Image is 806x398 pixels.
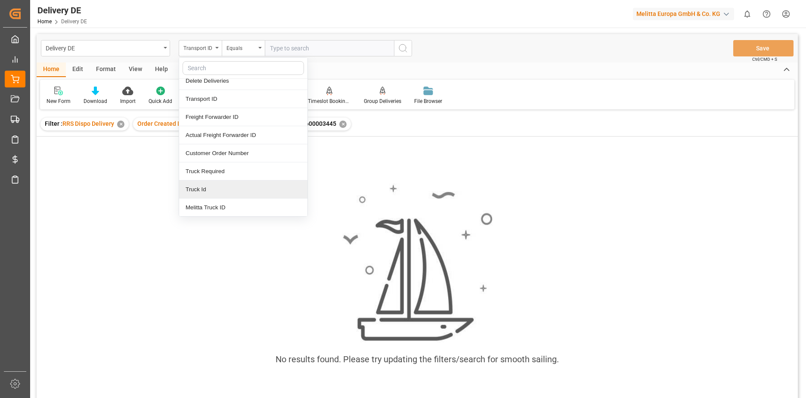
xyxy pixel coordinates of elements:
[45,120,62,127] span: Filter :
[90,62,122,77] div: Format
[179,144,307,162] div: Customer Order Number
[738,4,757,24] button: show 0 new notifications
[308,97,351,105] div: Timeslot Booking Report
[137,120,190,127] span: Order Created Date
[37,4,87,17] div: Delivery DE
[226,42,256,52] div: Equals
[179,180,307,199] div: Truck Id
[265,40,394,56] input: Type to search
[149,62,174,77] div: Help
[122,62,149,77] div: View
[633,8,734,20] div: Melitta Europa GmbH & Co. KG
[305,120,336,127] span: 600003445
[62,120,114,127] span: RRS Dispo Delivery
[222,40,265,56] button: open menu
[179,108,307,126] div: Freight Forwarder ID
[46,97,71,105] div: New Form
[41,40,170,56] button: open menu
[66,62,90,77] div: Edit
[179,162,307,180] div: Truck Required
[84,97,107,105] div: Download
[179,72,307,90] div: Delete Deliveries
[342,183,493,343] img: smooth_sailing.jpeg
[179,126,307,144] div: Actual Freight Forwarder ID
[179,90,307,108] div: Transport ID
[733,40,794,56] button: Save
[179,199,307,217] div: Melitta Truck ID
[339,121,347,128] div: ✕
[364,97,401,105] div: Group Deliveries
[37,19,52,25] a: Home
[183,61,304,75] input: Search
[120,97,136,105] div: Import
[179,40,222,56] button: close menu
[37,62,66,77] div: Home
[414,97,442,105] div: File Browser
[149,97,172,105] div: Quick Add
[117,121,124,128] div: ✕
[276,353,559,366] div: No results found. Please try updating the filters/search for smooth sailing.
[183,42,213,52] div: Transport ID
[757,4,776,24] button: Help Center
[394,40,412,56] button: search button
[752,56,777,62] span: Ctrl/CMD + S
[633,6,738,22] button: Melitta Europa GmbH & Co. KG
[46,42,161,53] div: Delivery DE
